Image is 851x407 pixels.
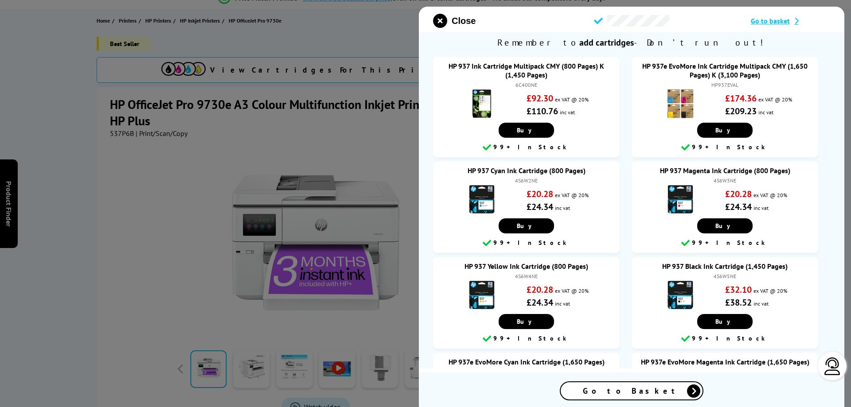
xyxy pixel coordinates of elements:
[725,297,752,308] strong: £38.52
[449,62,604,79] a: HP 937 Ink Cartridge Multipack CMY (800 Pages) K (1,450 Pages)
[442,177,611,184] div: 4S6W2NE
[725,93,757,104] strong: £174.36
[642,62,808,79] a: HP 937e EvoMore Ink Cartridge Multipack CMY (1,650 Pages) K (3,100 Pages)
[442,273,611,279] div: 4S6W4NE
[725,284,752,295] strong: £32.10
[579,37,634,48] b: add cartridges
[640,273,809,279] div: 4S6W5NE
[555,287,589,294] span: ex VAT @ 20%
[758,96,792,103] span: ex VAT @ 20%
[555,192,589,198] span: ex VAT @ 20%
[560,109,575,116] span: inc vat
[753,300,769,307] span: inc vat
[753,192,787,198] span: ex VAT @ 20%
[466,88,497,119] img: HP 937 Ink Cartridge Multipack CMY (800 Pages) K (1,450 Pages)
[555,205,570,211] span: inc vat
[419,32,844,53] span: Remember to - Don’t run out!
[583,386,680,396] span: Go to Basket
[555,96,589,103] span: ex VAT @ 20%
[665,88,696,119] img: HP 937e EvoMore Ink Cartridge Multipack CMY (1,650 Pages) K (3,100 Pages)
[665,184,696,215] img: HP 937 Magenta Ink Cartridge (800 Pages)
[758,109,773,116] span: inc vat
[751,16,790,25] span: Go to basket
[468,166,586,175] a: HP 937 Cyan Ink Cartridge (800 Pages)
[465,262,588,271] a: HP 937 Yellow Ink Cartridge (800 Pages)
[527,201,553,213] strong: £24.34
[636,238,814,248] div: 99+ In Stock
[715,126,734,134] span: Buy
[725,105,757,117] strong: £209.23
[751,16,830,25] a: Go to basket
[442,81,611,88] div: 6C400NE
[466,279,497,310] img: HP 937 Yellow Ink Cartridge (800 Pages)
[517,318,536,326] span: Buy
[753,287,787,294] span: ex VAT @ 20%
[437,238,615,248] div: 99+ In Stock
[662,262,788,271] a: HP 937 Black Ink Cartridge (1,450 Pages)
[527,105,558,117] strong: £110.76
[665,279,696,310] img: HP 937 Black Ink Cartridge (1,450 Pages)
[442,368,611,375] div: 4S6W6NE
[636,142,814,153] div: 99+ In Stock
[824,357,841,375] img: user-headset-light.svg
[433,14,476,28] button: close modal
[527,93,553,104] strong: £92.30
[725,201,752,213] strong: £24.34
[527,188,553,200] strong: £20.28
[517,126,536,134] span: Buy
[660,166,790,175] a: HP 937 Magenta Ink Cartridge (800 Pages)
[753,205,769,211] span: inc vat
[640,81,809,88] div: HP937EVAL
[715,318,734,326] span: Buy
[641,357,809,366] a: HP 937e EvoMore Magenta Ink Cartridge (1,650 Pages)
[452,16,476,26] span: Close
[555,300,570,307] span: inc vat
[640,177,809,184] div: 4S6W3NE
[560,381,703,400] a: Go to Basket
[725,188,752,200] strong: £20.28
[449,357,605,366] a: HP 937e EvoMore Cyan Ink Cartridge (1,650 Pages)
[466,184,497,215] img: HP 937 Cyan Ink Cartridge (800 Pages)
[640,368,809,375] div: 4S6W7NE
[437,333,615,344] div: 99+ In Stock
[527,284,553,295] strong: £20.28
[715,222,734,230] span: Buy
[527,297,553,308] strong: £24.34
[636,333,814,344] div: 99+ In Stock
[517,222,536,230] span: Buy
[437,142,615,153] div: 99+ In Stock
